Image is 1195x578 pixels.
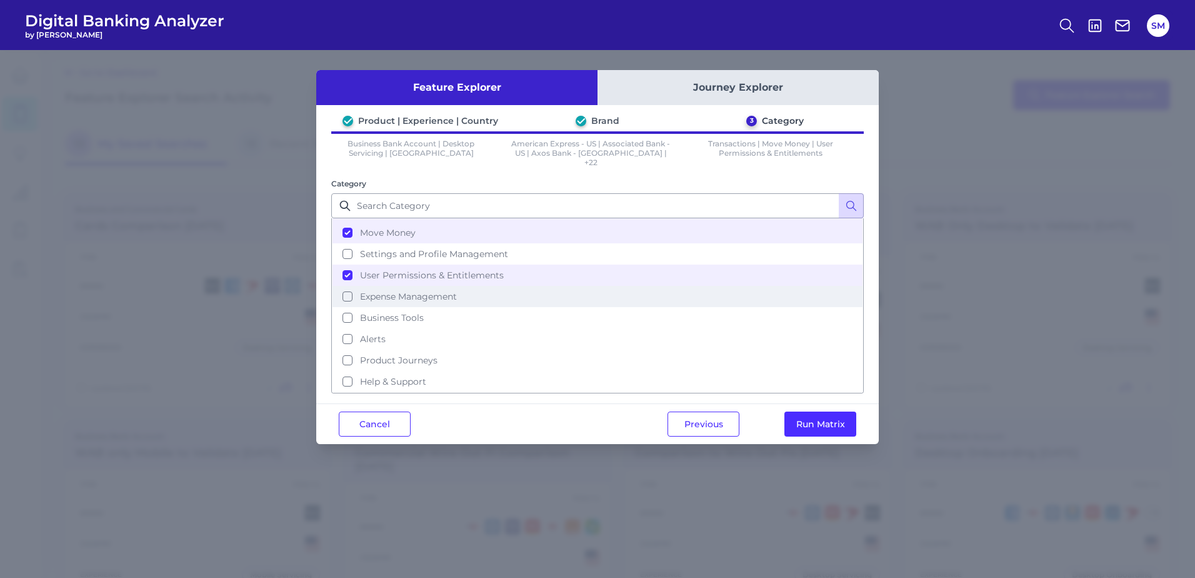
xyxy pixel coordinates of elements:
button: Business Tools [332,307,862,328]
button: Journey Explorer [597,70,879,105]
span: by [PERSON_NAME] [25,30,224,39]
button: Previous [667,412,739,437]
button: User Permissions & Entitlements [332,265,862,286]
button: Alerts [332,328,862,350]
button: Run Matrix [784,412,856,437]
p: Business Bank Account | Desktop Servicing | [GEOGRAPHIC_DATA] [331,139,491,167]
button: Expense Management [332,286,862,307]
div: 3 [746,116,757,126]
div: Brand [591,115,619,126]
input: Search Category [331,193,864,218]
span: Business Tools [360,312,424,323]
button: Settings and Profile Management [332,243,862,265]
span: Digital Banking Analyzer [25,11,224,30]
div: Category [762,115,804,126]
button: Product Journeys [332,350,862,371]
button: SM [1147,14,1169,37]
button: Move Money [332,222,862,243]
span: Expense Management [360,291,457,302]
span: Settings and Profile Management [360,248,508,260]
span: User Permissions & Entitlements [360,270,504,281]
span: Help & Support [360,376,426,387]
div: Product | Experience | Country [358,115,498,126]
label: Category [331,179,366,188]
button: Help & Support [332,371,862,392]
span: Move Money [360,227,416,238]
span: Alerts [360,333,386,345]
span: Product Journeys [360,355,437,366]
button: Feature Explorer [316,70,597,105]
button: Cancel [339,412,411,437]
p: Transactions | Move Money | User Permissions & Entitlements [691,139,851,167]
p: American Express - US | Associated Bank - US | Axos Bank - [GEOGRAPHIC_DATA] | +22 [511,139,671,167]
